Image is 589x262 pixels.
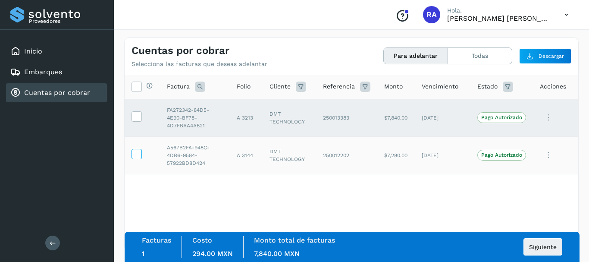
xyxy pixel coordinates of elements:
[24,68,62,76] a: Embarques
[192,236,212,244] label: Costo
[384,82,403,91] span: Monto
[142,249,144,258] span: 1
[230,99,263,136] td: A 3213
[540,82,566,91] span: Acciones
[167,82,190,91] span: Factura
[6,83,107,102] div: Cuentas por cobrar
[316,136,377,174] td: 250012202
[142,236,171,244] label: Facturas
[447,14,551,22] p: Raphael Argenis Rubio Becerril
[230,136,263,174] td: A 3144
[377,99,415,136] td: $7,840.00
[29,18,103,24] p: Proveedores
[192,249,233,258] span: 294.00 MXN
[481,114,522,120] p: Pago Autorizado
[237,82,251,91] span: Folio
[323,82,355,91] span: Referencia
[384,48,448,64] button: Para adelantar
[263,136,316,174] td: DMT TECHNOLOGY
[377,136,415,174] td: $7,280.00
[529,244,557,250] span: Siguiente
[447,7,551,14] p: Hola,
[422,82,458,91] span: Vencimiento
[415,99,470,136] td: [DATE]
[132,44,229,57] h4: Cuentas por cobrar
[160,136,230,174] td: A567B2FA-948C-4DB6-9584-57922BD8D424
[263,99,316,136] td: DMT TECHNOLOGY
[481,152,522,158] p: Pago Autorizado
[254,236,335,244] label: Monto total de facturas
[269,82,291,91] span: Cliente
[316,99,377,136] td: 250013383
[6,42,107,61] div: Inicio
[523,238,562,256] button: Siguiente
[6,63,107,82] div: Embarques
[519,48,571,64] button: Descargar
[24,88,90,97] a: Cuentas por cobrar
[254,249,300,258] span: 7,840.00 MXN
[160,99,230,136] td: FA272342-84D5-4E90-BF78-4D7FBAA4A821
[24,47,42,55] a: Inicio
[448,48,512,64] button: Todas
[477,82,498,91] span: Estado
[415,136,470,174] td: [DATE]
[539,52,564,60] span: Descargar
[132,60,267,68] p: Selecciona las facturas que deseas adelantar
